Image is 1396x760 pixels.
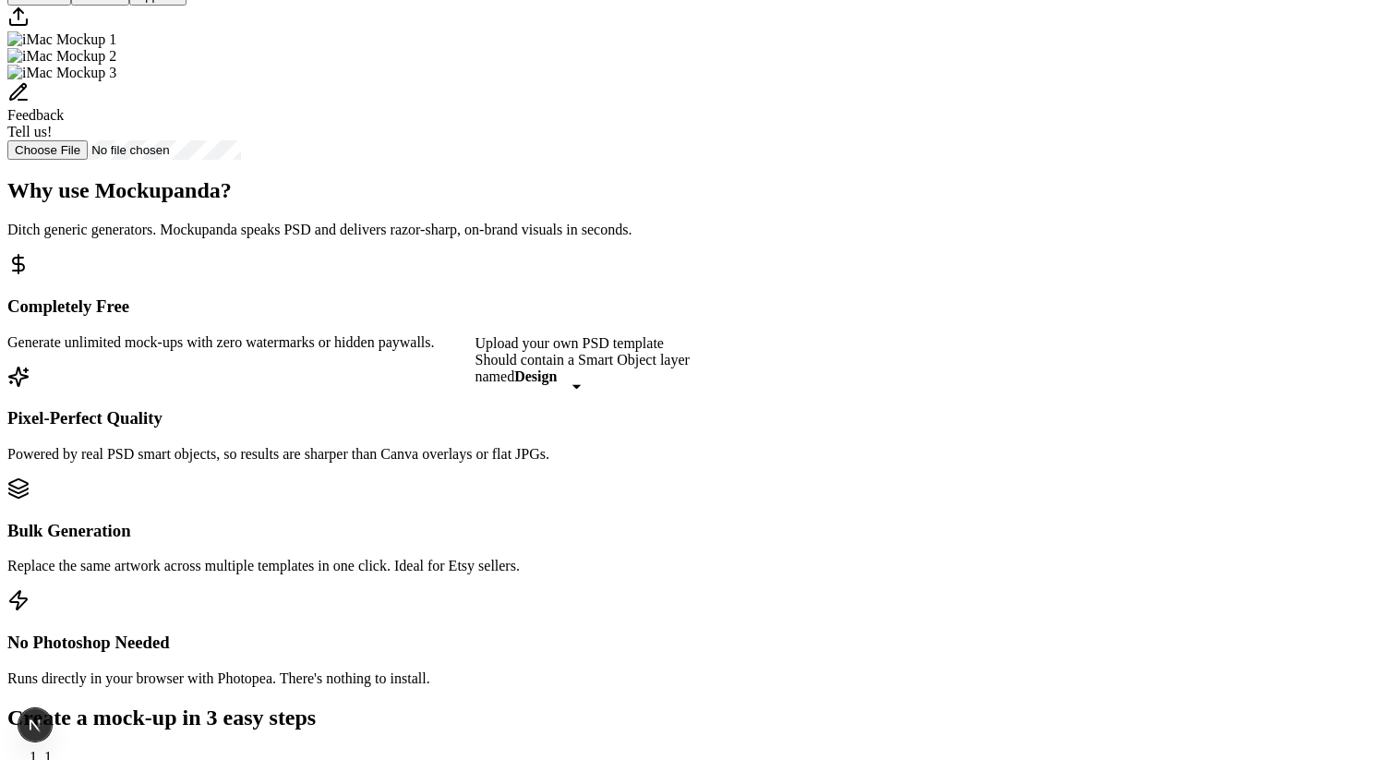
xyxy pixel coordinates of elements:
div: Select template iMac Mockup 3 [7,65,1389,81]
div: Select template iMac Mockup 2 [7,48,1389,65]
div: Tell us! [7,124,1389,140]
h3: No Photoshop Needed [7,633,1389,653]
h3: Pixel-Perfect Quality [7,408,1389,428]
div: Upload your own PSD template [475,335,690,352]
div: Upload custom PSD template [7,6,1389,31]
div: Should contain a Smart Object layer named [475,352,690,385]
p: Replace the same artwork across multiple templates in one click. Ideal for Etsy sellers. [7,558,1389,574]
div: Select template iMac Mockup 1 [7,31,1389,48]
p: Generate unlimited mock-ups with zero watermarks or hidden paywalls. [7,334,1389,351]
p: Powered by real PSD smart objects, so results are sharper than Canva overlays or flat JPGs. [7,446,1389,463]
div: Feedback [7,107,1389,124]
img: iMac Mockup 2 [7,48,116,65]
img: iMac Mockup 3 [7,65,116,81]
p: Runs directly in your browser with Photopea. There's nothing to install. [7,670,1389,687]
h2: Why use Mockupanda? [7,178,1389,203]
div: Send feedback [7,81,1389,140]
h3: Bulk Generation [7,521,1389,541]
h2: Create a mock-up in 3 easy steps [7,706,1389,730]
p: Ditch generic generators. Mockupanda speaks PSD and delivers razor-sharp, on-brand visuals in sec... [7,222,1389,238]
img: iMac Mockup 1 [7,31,116,48]
strong: Design [514,368,557,384]
h3: Completely Free [7,296,1389,317]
